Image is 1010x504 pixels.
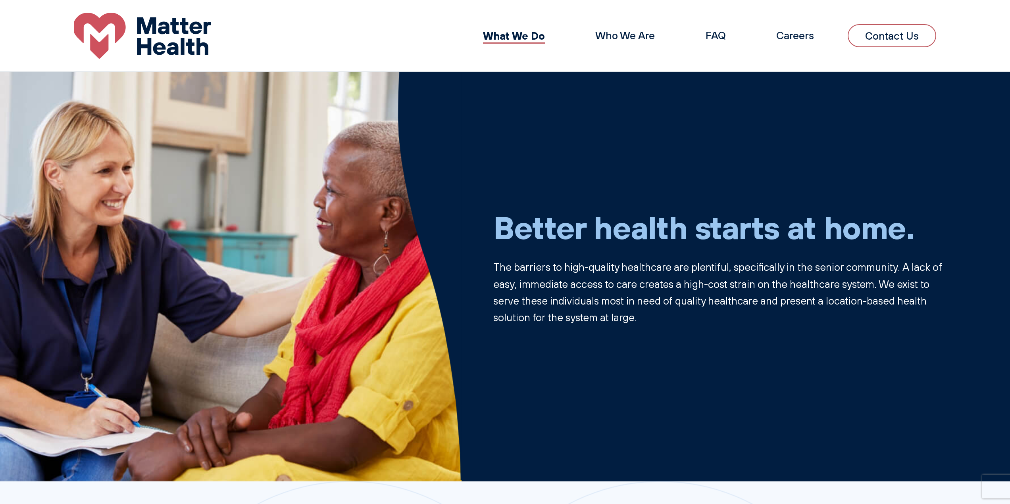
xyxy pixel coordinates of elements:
[595,29,655,42] a: Who We Are
[848,24,937,47] a: Contact Us
[776,29,814,42] a: Careers
[493,259,955,326] p: The barriers to high-quality healthcare are plentiful, specifically in the senior community. A la...
[706,29,726,42] a: FAQ
[483,29,545,42] a: What We Do
[493,208,955,246] h1: Better health starts at home.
